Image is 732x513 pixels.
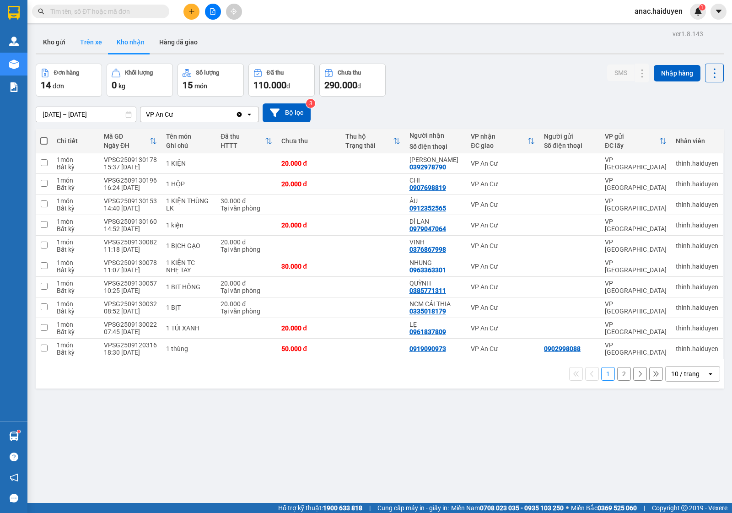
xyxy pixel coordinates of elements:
button: Chưa thu290.000đ [319,64,386,97]
div: Tại văn phòng [221,308,272,315]
div: thinh.haiduyen [676,160,718,167]
strong: 1900 633 818 [323,504,362,512]
div: 1 KIỆN [166,160,211,167]
div: Người gửi [544,133,596,140]
div: VPSG2509130032 [104,300,157,308]
span: món [194,82,207,90]
div: 16:24 [DATE] [104,184,157,191]
div: NCM CÁI THIA [409,300,462,308]
button: aim [226,4,242,20]
div: Đơn hàng [54,70,79,76]
div: Ghi chú [166,142,211,149]
div: VP [GEOGRAPHIC_DATA] [605,300,667,315]
div: 1 món [57,156,95,163]
div: 20.000 đ [281,160,336,167]
span: Rồi : [7,60,22,70]
div: 1 BIT HỒNG [166,283,211,291]
div: thinh.haiduyen [676,304,718,311]
div: VP An Cư [471,242,535,249]
div: 50.000 đ [281,345,336,352]
div: Khối lượng [125,70,153,76]
img: warehouse-icon [9,432,19,441]
div: 1 KIỆN TC [166,259,211,266]
div: Chưa thu [281,137,336,145]
span: Miền Bắc [571,503,637,513]
span: aim [231,8,237,15]
button: Số lượng15món [178,64,244,97]
span: copyright [681,505,688,511]
div: Bất kỳ [57,266,95,274]
div: VP nhận [471,133,527,140]
span: search [38,8,44,15]
span: question-circle [10,453,18,461]
div: NHUNG [409,259,462,266]
div: 1 món [57,238,95,246]
div: Người nhận [409,132,462,139]
div: Tại văn phòng [221,205,272,212]
span: Hỗ trợ kỹ thuật: [278,503,362,513]
div: 0385771311 [409,287,446,294]
div: 0907297930 [8,30,72,43]
div: VP An Cư [471,221,535,229]
img: solution-icon [9,82,19,92]
div: NHẸ TAY [166,266,211,274]
div: LK [166,205,211,212]
div: 20.000 đ [221,280,272,287]
div: VP An Cư [471,304,535,311]
button: plus [183,4,199,20]
span: Nhận: [78,9,100,18]
span: đ [357,82,361,90]
div: 0376867998 [409,246,446,253]
button: 1 [601,367,615,381]
div: HTTT [221,142,265,149]
div: 1 thùng [166,345,211,352]
div: Trạng thái [345,142,393,149]
div: 30.000 đ [221,197,272,205]
div: 1 KIỆN THÙNG [166,197,211,205]
div: VPSG2509130082 [104,238,157,246]
div: Ngày ĐH [104,142,150,149]
div: VP An Cư [471,345,535,352]
div: VP An Cư [471,324,535,332]
div: thinh.haiduyen [676,180,718,188]
div: THÚY DUY [409,156,462,163]
div: CHI [409,177,462,184]
div: Bất kỳ [57,328,95,335]
div: 02866802586 [78,41,171,54]
div: ĐC giao [471,142,527,149]
th: Toggle SortBy [600,129,671,153]
img: warehouse-icon [9,37,19,46]
div: VP An Cư [471,283,535,291]
div: 30.000 đ [281,263,336,270]
div: 20.000 [7,59,73,70]
sup: 1 [17,430,20,433]
span: 110.000 [253,80,286,91]
div: 15:37 [DATE] [104,163,157,171]
span: đơn [53,82,64,90]
input: Select a date range. [36,107,136,122]
div: QUỲNH [409,280,462,287]
button: caret-down [710,4,727,20]
div: PHÁT [8,19,72,30]
th: Toggle SortBy [99,129,161,153]
div: 20.000 đ [281,324,336,332]
div: VPSG2509130160 [104,218,157,225]
div: VPSG2509120316 [104,341,157,349]
span: 15 [183,80,193,91]
svg: open [246,111,253,118]
span: kg [118,82,125,90]
div: 0961837809 [409,328,446,335]
div: 1 món [57,218,95,225]
th: Toggle SortBy [341,129,405,153]
button: Đơn hàng14đơn [36,64,102,97]
div: Bất kỳ [57,184,95,191]
button: Trên xe [73,31,109,53]
div: VP An Cư [8,8,72,19]
div: VPSG2509130022 [104,321,157,328]
div: 10:25 [DATE] [104,287,157,294]
div: 1 món [57,321,95,328]
span: 0 [112,80,117,91]
button: Đã thu110.000đ [248,64,315,97]
div: thinh.haiduyen [676,201,718,208]
th: Toggle SortBy [466,129,539,153]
